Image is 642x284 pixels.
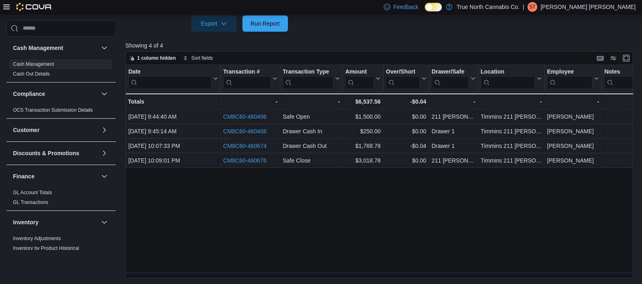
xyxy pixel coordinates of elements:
div: $0.00 [386,126,426,136]
button: Over/Short [386,68,426,89]
div: Drawer Cash Out [283,141,340,151]
button: Finance [99,171,109,181]
span: ST [529,2,535,12]
span: Export [196,15,232,32]
a: Cash Management [13,61,54,67]
button: Display options [608,53,618,63]
p: True North Cannabis Co. [456,2,519,12]
div: - [223,97,277,106]
div: - [431,97,475,106]
span: Inventory Adjustments [13,235,61,242]
span: OCS Transaction Submission Details [13,107,93,113]
div: Amount [345,68,374,76]
div: Timmins 211 [PERSON_NAME] [480,156,541,165]
div: [PERSON_NAME] [547,141,599,151]
div: Notes [604,68,633,76]
button: Compliance [13,90,98,98]
h3: Compliance [13,90,45,98]
div: $0.00 [386,156,426,165]
div: Drawer/Safe [431,68,469,89]
div: Location [480,68,535,89]
div: [DATE] 9:44:40 AM [128,112,218,121]
div: Drawer 1 [431,126,475,136]
div: [PERSON_NAME] [547,126,599,136]
div: $0.00 [386,112,426,121]
div: Drawer/Safe [431,68,469,76]
button: Enter fullscreen [621,53,631,63]
button: Sort fields [180,53,216,63]
h3: Inventory [13,218,39,226]
h3: Discounts & Promotions [13,149,79,157]
button: Inventory [13,218,98,226]
div: Finance [6,188,116,210]
div: $6,537.56 [345,97,380,106]
div: Date [128,68,212,89]
a: CM8C60-460676 [223,157,266,164]
button: Date [128,68,218,89]
div: Amount [345,68,374,89]
button: Transaction Type [283,68,340,89]
div: Transaction Type [283,68,333,76]
a: Cash Out Details [13,71,50,77]
div: [DATE] 10:09:01 PM [128,156,218,165]
a: GL Transactions [13,199,48,205]
div: [DATE] 9:45:14 AM [128,126,218,136]
div: Safe Open [283,112,340,121]
button: Location [480,68,541,89]
button: Customer [13,126,98,134]
div: Transaction # [223,68,271,76]
a: Inventory by Product Historical [13,245,79,251]
div: $250.00 [345,126,380,136]
div: 211 [PERSON_NAME] [431,112,475,121]
img: Cova [16,3,52,11]
div: - [547,97,599,106]
div: Employee [547,68,592,89]
div: Drawer Cash In [283,126,340,136]
div: Over/Short [386,68,419,76]
h3: Finance [13,172,35,180]
button: Transaction # [223,68,277,89]
input: Dark Mode [425,3,442,11]
div: Timmins 211 [PERSON_NAME] [480,126,541,136]
div: $1,500.00 [345,112,380,121]
a: Inventory Adjustments [13,236,61,241]
a: GL Account Totals [13,190,52,195]
button: Inventory [99,217,109,227]
a: CM8C60-460674 [223,143,266,149]
div: Safe Close [283,156,340,165]
div: Transaction Type [283,68,333,89]
div: - [480,97,541,106]
button: 1 column hidden [126,53,179,63]
button: Keyboard shortcuts [595,53,605,63]
button: Notes [604,68,640,89]
div: 211 [PERSON_NAME] [431,156,475,165]
div: Timmins 211 [PERSON_NAME] [480,141,541,151]
div: Over/Short [386,68,419,89]
button: Compliance [99,89,109,99]
div: Date [128,68,212,76]
div: Employee [547,68,592,76]
div: -$0.04 [386,97,426,106]
div: Drawer 1 [431,141,475,151]
button: Cash Management [99,43,109,53]
p: | [523,2,524,12]
button: Amount [345,68,380,89]
button: Cash Management [13,44,98,52]
span: Sort fields [191,55,213,61]
div: Compliance [6,105,116,118]
h3: Customer [13,126,39,134]
a: CM8C60-460406 [223,113,266,120]
div: Transaction # URL [223,68,271,89]
button: Employee [547,68,599,89]
a: CM8C60-460408 [223,128,266,134]
p: Showing 4 of 4 [125,41,638,50]
h3: Cash Management [13,44,63,52]
div: - [604,97,640,106]
p: [PERSON_NAME] [PERSON_NAME] [540,2,636,12]
div: [PERSON_NAME] [547,112,599,121]
button: Drawer/Safe [431,68,475,89]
